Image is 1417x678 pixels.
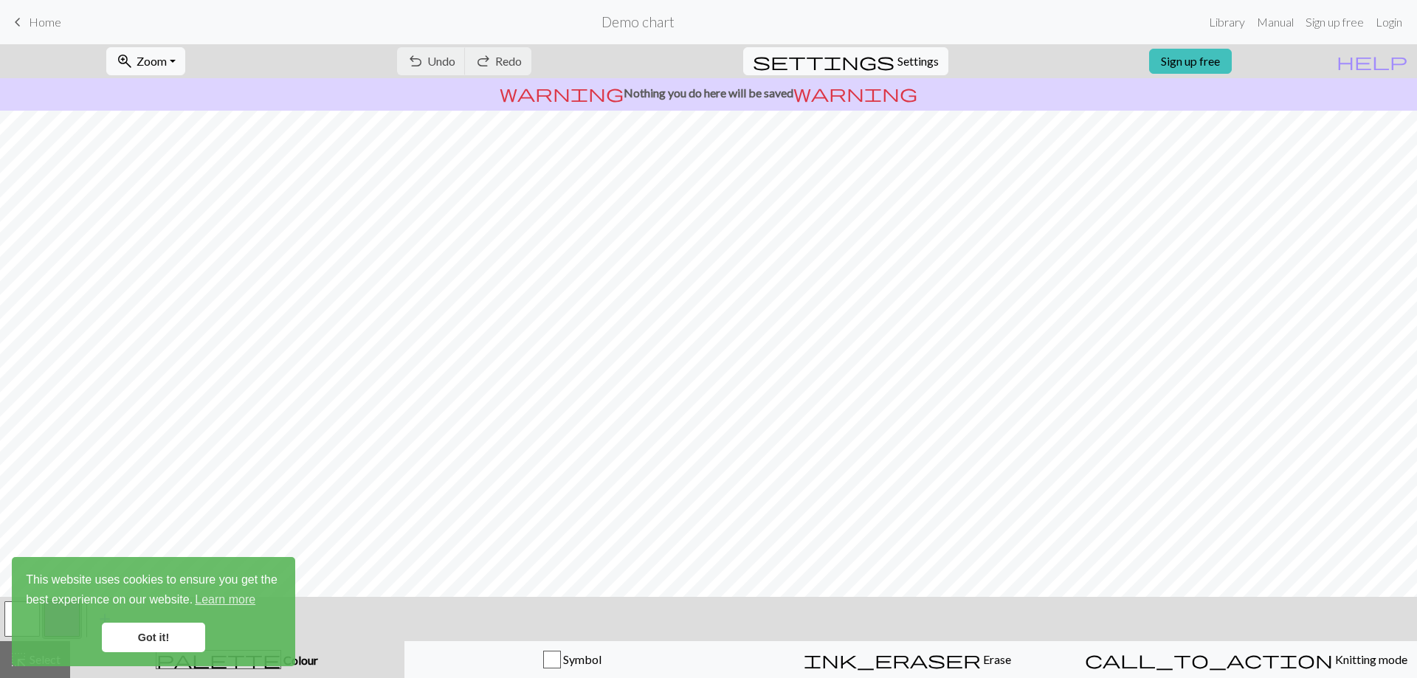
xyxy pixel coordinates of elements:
span: help [1337,51,1407,72]
span: call_to_action [1085,649,1333,670]
button: Zoom [106,47,185,75]
span: Erase [981,652,1011,666]
button: Symbol [404,641,740,678]
a: Login [1370,7,1408,37]
span: ink_eraser [804,649,981,670]
span: keyboard_arrow_left [9,12,27,32]
span: zoom_in [116,51,134,72]
span: warning [500,83,624,103]
span: settings [753,51,894,72]
button: Erase [739,641,1075,678]
span: Symbol [561,652,601,666]
span: warning [793,83,917,103]
a: learn more about cookies [193,589,258,611]
span: Zoom [137,54,167,68]
a: Sign up free [1149,49,1232,74]
a: Library [1203,7,1251,37]
a: Manual [1251,7,1300,37]
p: Nothing you do here will be saved [6,84,1411,102]
i: Settings [753,52,894,70]
h2: Demo chart [601,13,675,30]
span: This website uses cookies to ensure you get the best experience on our website. [26,571,281,611]
a: Sign up free [1300,7,1370,37]
button: SettingsSettings [743,47,948,75]
span: Knitting mode [1333,652,1407,666]
button: Knitting mode [1075,641,1417,678]
a: Home [9,10,61,35]
span: Home [29,15,61,29]
span: Settings [897,52,939,70]
div: cookieconsent [12,557,295,666]
span: highlight_alt [10,649,27,670]
span: Colour [281,653,318,667]
a: dismiss cookie message [102,623,205,652]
